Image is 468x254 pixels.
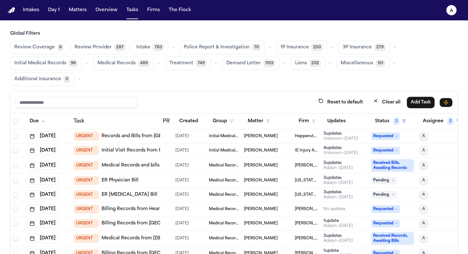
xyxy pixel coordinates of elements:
button: Additional Insurance0 [10,73,74,86]
span: 279 [374,44,386,51]
button: Immediate Task [440,98,452,107]
span: 6 [57,44,64,51]
button: The Flock [166,4,194,16]
span: 151 [376,60,385,67]
span: 202 [309,60,321,67]
span: Liens [295,60,307,67]
span: Additional Insurance [14,76,61,82]
span: 749 [196,60,207,67]
span: 250 [311,44,323,51]
button: Demand Letter1103 [222,57,280,70]
button: Add Task [407,97,435,108]
button: Liens202 [291,57,325,70]
button: 3P Insurance279 [338,41,390,54]
button: Intake783 [132,41,168,54]
button: Tasks [124,4,141,16]
span: 70 [252,44,261,51]
span: Medical Records [97,60,136,67]
span: 783 [153,44,164,51]
button: Clear all [369,96,404,108]
button: Treatment749 [165,57,211,70]
button: Firms [145,4,162,16]
span: Police Report & Investigation [184,44,250,51]
button: Review Coverage6 [10,41,68,54]
button: Day 1 [46,4,62,16]
span: 0 [64,75,70,83]
span: Demand Letter [226,60,261,67]
span: 1103 [263,60,275,67]
img: Finch Logo [8,7,15,13]
span: Initial Medical Records [14,60,66,67]
button: Review Provider287 [70,41,130,54]
span: 98 [69,60,78,67]
button: Overview [93,4,120,16]
button: Initial Medical Records98 [10,57,82,70]
span: 489 [138,60,150,67]
button: Police Report & Investigation70 [180,41,265,54]
button: 1P Insurance250 [276,41,327,54]
button: Intakes [20,4,42,16]
span: 1P Insurance [280,44,309,51]
a: Home [8,7,15,13]
button: Matters [66,4,89,16]
span: Miscellaneous [341,60,373,67]
span: Review Coverage [14,44,55,51]
button: Medical Records489 [93,57,154,70]
span: Treatment [169,60,193,67]
button: Reset to default [315,96,367,108]
span: 3P Insurance [343,44,372,51]
span: Review Provider [74,44,112,51]
button: Miscellaneous151 [337,57,389,70]
h3: Global Filters [10,31,458,37]
span: 287 [114,44,125,51]
span: Intake [136,44,150,51]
